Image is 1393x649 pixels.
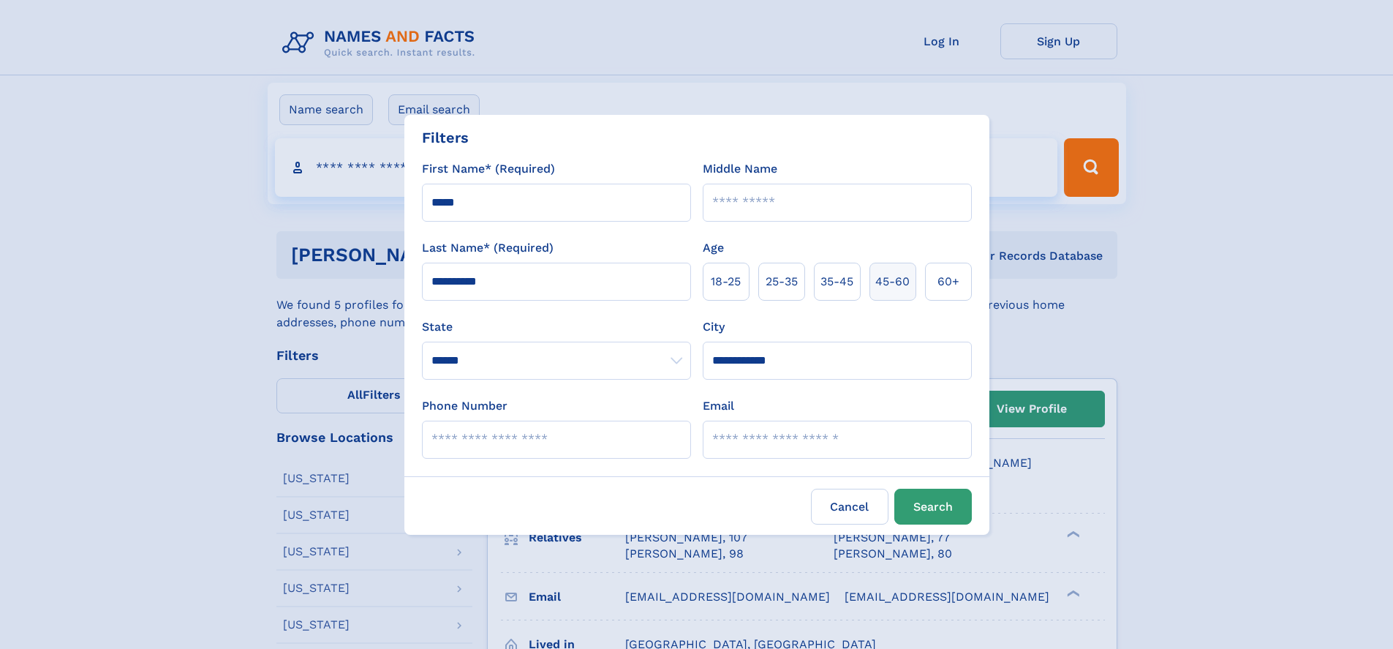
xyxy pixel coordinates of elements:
[811,489,888,525] label: Cancel
[711,273,741,290] span: 18‑25
[703,397,734,415] label: Email
[422,127,469,149] div: Filters
[422,397,507,415] label: Phone Number
[894,489,972,525] button: Search
[422,160,555,178] label: First Name* (Required)
[703,160,777,178] label: Middle Name
[422,239,554,257] label: Last Name* (Required)
[875,273,910,290] span: 45‑60
[703,318,725,336] label: City
[422,318,691,336] label: State
[937,273,959,290] span: 60+
[820,273,853,290] span: 35‑45
[703,239,724,257] label: Age
[766,273,798,290] span: 25‑35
